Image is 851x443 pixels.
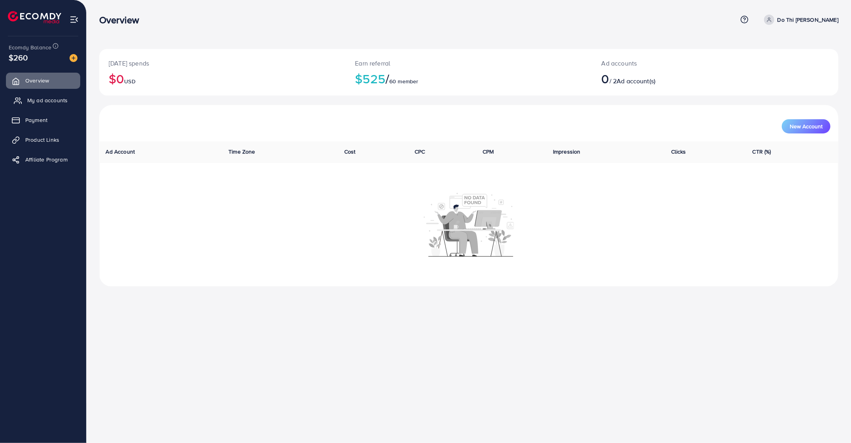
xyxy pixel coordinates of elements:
button: New Account [782,119,830,133]
h3: Overview [99,14,145,26]
h2: / 2 [602,71,768,86]
span: Ad Account [106,148,135,156]
a: Do Thi [PERSON_NAME] [761,15,838,25]
a: My ad accounts [6,92,80,108]
span: CTR (%) [753,148,771,156]
span: 60 member [389,77,418,85]
img: menu [70,15,79,24]
span: CPM [483,148,494,156]
a: Affiliate Program [6,152,80,167]
p: Do Thi [PERSON_NAME] [777,15,838,24]
span: Ad account(s) [617,77,655,85]
span: Product Links [25,136,59,144]
h2: $525 [355,71,582,86]
img: logo [8,11,61,23]
a: Payment [6,112,80,128]
span: Impression [553,148,581,156]
a: Product Links [6,132,80,148]
iframe: Chat [817,407,845,437]
span: / [385,69,389,88]
span: CPC [415,148,425,156]
span: Cost [344,148,356,156]
span: Payment [25,116,47,124]
span: Clicks [671,148,686,156]
span: USD [124,77,135,85]
span: New Account [790,124,823,129]
span: Affiliate Program [25,156,68,163]
span: Overview [25,77,49,84]
span: Time Zone [228,148,255,156]
a: Overview [6,73,80,88]
p: Ad accounts [602,58,768,68]
img: No account [424,192,514,257]
span: 0 [602,69,609,88]
p: [DATE] spends [109,58,336,68]
img: image [70,54,77,62]
span: Ecomdy Balance [9,43,51,51]
h2: $0 [109,71,336,86]
p: Earn referral [355,58,582,68]
span: $260 [9,52,28,63]
span: My ad accounts [27,96,68,104]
